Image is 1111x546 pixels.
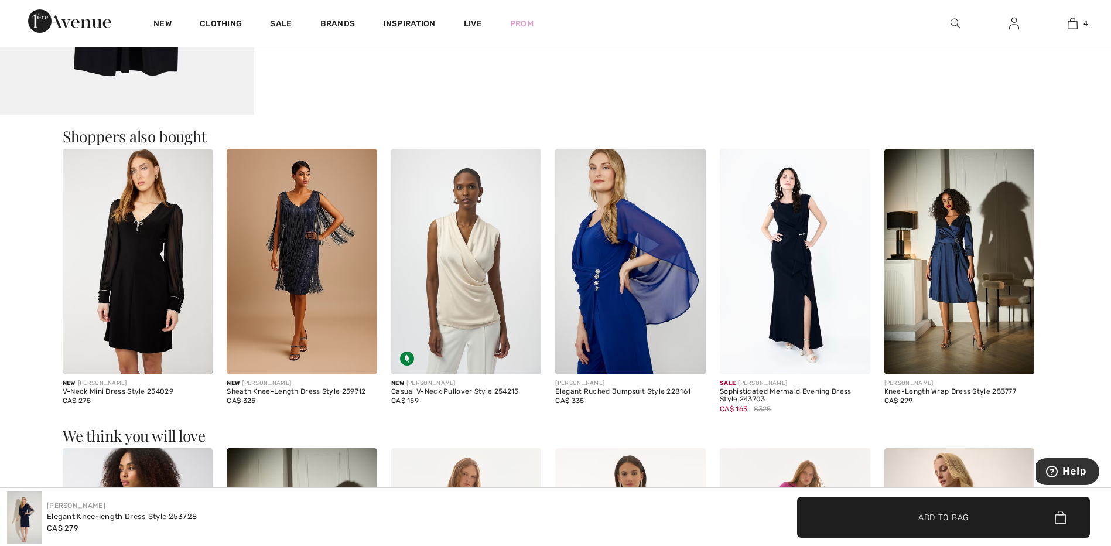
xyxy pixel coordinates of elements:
span: CA$ 299 [884,397,913,405]
div: V-Neck Mini Dress Style 254029 [63,388,213,396]
div: [PERSON_NAME] [720,379,870,388]
img: My Bag [1068,16,1078,30]
div: Elegant Knee-length Dress Style 253728 [47,511,197,523]
span: CA$ 275 [63,397,91,405]
div: [PERSON_NAME] [884,379,1035,388]
button: Add to Bag [797,497,1090,538]
a: Sign In [1000,16,1028,31]
h3: Shoppers also bought [63,129,1048,144]
div: [PERSON_NAME] [555,379,706,388]
img: 1ère Avenue [28,9,111,33]
span: Add to Bag [918,511,969,523]
span: CA$ 163 [720,405,747,413]
img: V-Neck Mini Dress Style 254029 [63,149,213,374]
span: New [63,380,76,387]
a: Prom [510,18,534,30]
div: [PERSON_NAME] [63,379,213,388]
a: Clothing [200,19,242,31]
img: Sophisticated Mermaid Evening Dress Style 243703 [720,149,870,374]
div: Knee-Length Wrap Dress Style 253777 [884,388,1035,396]
span: CA$ 279 [47,524,78,533]
img: Elegant Knee-Length Dress Style 253728 [7,491,42,544]
img: Casual V-Neck Pullover Style 254215 [391,149,542,374]
a: Brands [320,19,355,31]
img: Sheath Knee-Length Dress Style 259712 [227,149,377,374]
div: Sophisticated Mermaid Evening Dress Style 243703 [720,388,870,404]
img: Elegant Ruched Jumpsuit Style 228161 [555,149,706,374]
span: New [227,380,240,387]
a: 4 [1044,16,1101,30]
iframe: Opens a widget where you can find more information [1036,458,1099,487]
div: Sheath Knee-Length Dress Style 259712 [227,388,377,396]
div: Casual V-Neck Pullover Style 254215 [391,388,542,396]
span: Inspiration [383,19,435,31]
img: search the website [951,16,960,30]
span: CA$ 159 [391,397,419,405]
span: 4 [1083,18,1088,29]
div: Elegant Ruched Jumpsuit Style 228161 [555,388,706,396]
img: Bag.svg [1055,511,1066,524]
a: Sale [270,19,292,31]
a: Live [464,18,482,30]
span: $325 [754,404,771,414]
span: Sale [720,380,736,387]
a: New [153,19,172,31]
span: New [391,380,404,387]
div: [PERSON_NAME] [391,379,542,388]
img: Sustainable Fabric [400,352,414,366]
span: CA$ 335 [555,397,584,405]
span: CA$ 325 [227,397,255,405]
img: Knee-Length Wrap Dress Style 253777 [884,149,1035,374]
h3: We think you will love [63,428,1048,443]
div: [PERSON_NAME] [227,379,377,388]
img: My Info [1009,16,1019,30]
a: [PERSON_NAME] [47,501,105,510]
